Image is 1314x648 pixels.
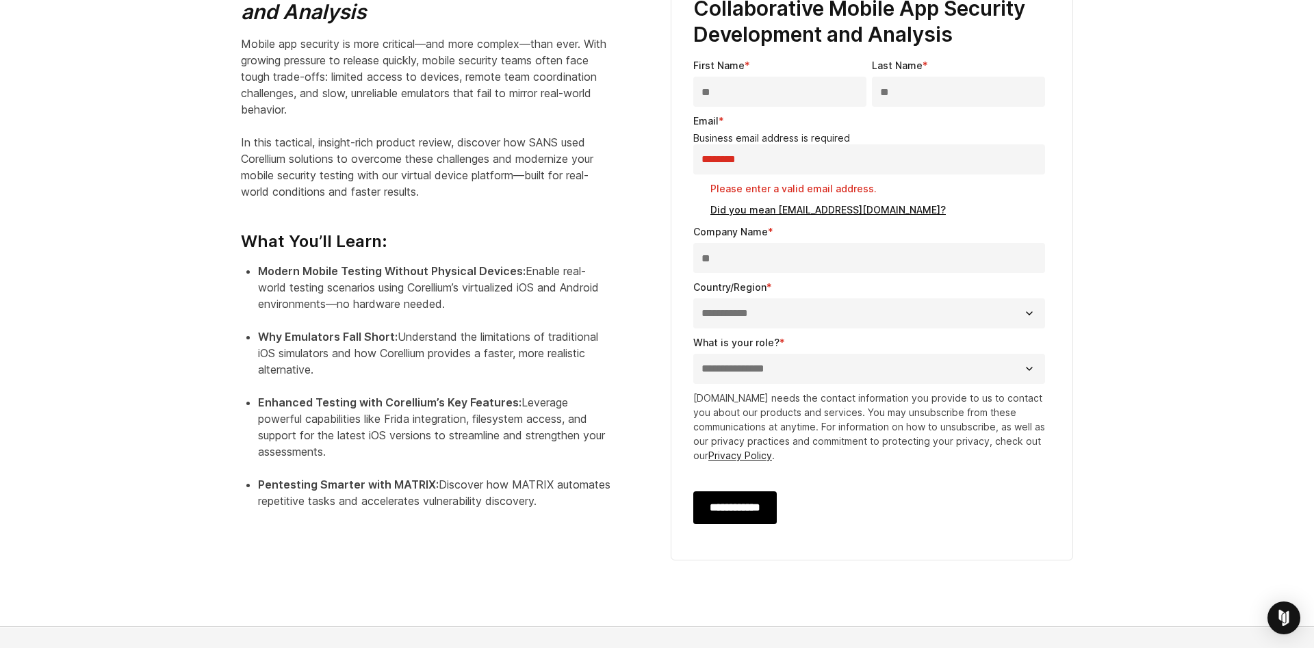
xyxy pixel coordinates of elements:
span: Email [693,115,719,127]
label: Please enter a valid email address. [710,182,1051,196]
li: Enable real-world testing scenarios using Corellium’s virtualized iOS and Android environments—no... [258,263,610,328]
span: What is your role? [693,337,780,348]
li: Leverage powerful capabilities like Frida integration, filesystem access, and support for the lat... [258,394,610,476]
p: [DOMAIN_NAME] needs the contact information you provide to us to contact you about our products a... [693,391,1051,463]
legend: Business email address is required [693,132,1051,144]
span: Country/Region [693,281,766,293]
li: Understand the limitations of traditional iOS simulators and how Corellium provides a faster, mor... [258,328,610,394]
strong: Pentesting Smarter with MATRIX: [258,478,439,491]
span: Company Name [693,226,768,237]
span: First Name [693,60,745,71]
strong: Enhanced Testing with Corellium’s Key Features: [258,396,521,409]
h4: What You’ll Learn: [241,211,610,252]
li: Discover how MATRIX automates repetitive tasks and accelerates vulnerability discovery. [258,476,610,526]
p: Mobile app security is more critical—and more complex—than ever. With growing pressure to release... [241,36,610,200]
strong: Modern Mobile Testing Without Physical Devices: [258,264,526,278]
a: Did you mean [EMAIL_ADDRESS][DOMAIN_NAME]? [710,203,946,217]
div: Open Intercom Messenger [1267,601,1300,634]
a: Privacy Policy [708,450,772,461]
strong: Why Emulators Fall Short: [258,330,398,344]
span: Last Name [872,60,923,71]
